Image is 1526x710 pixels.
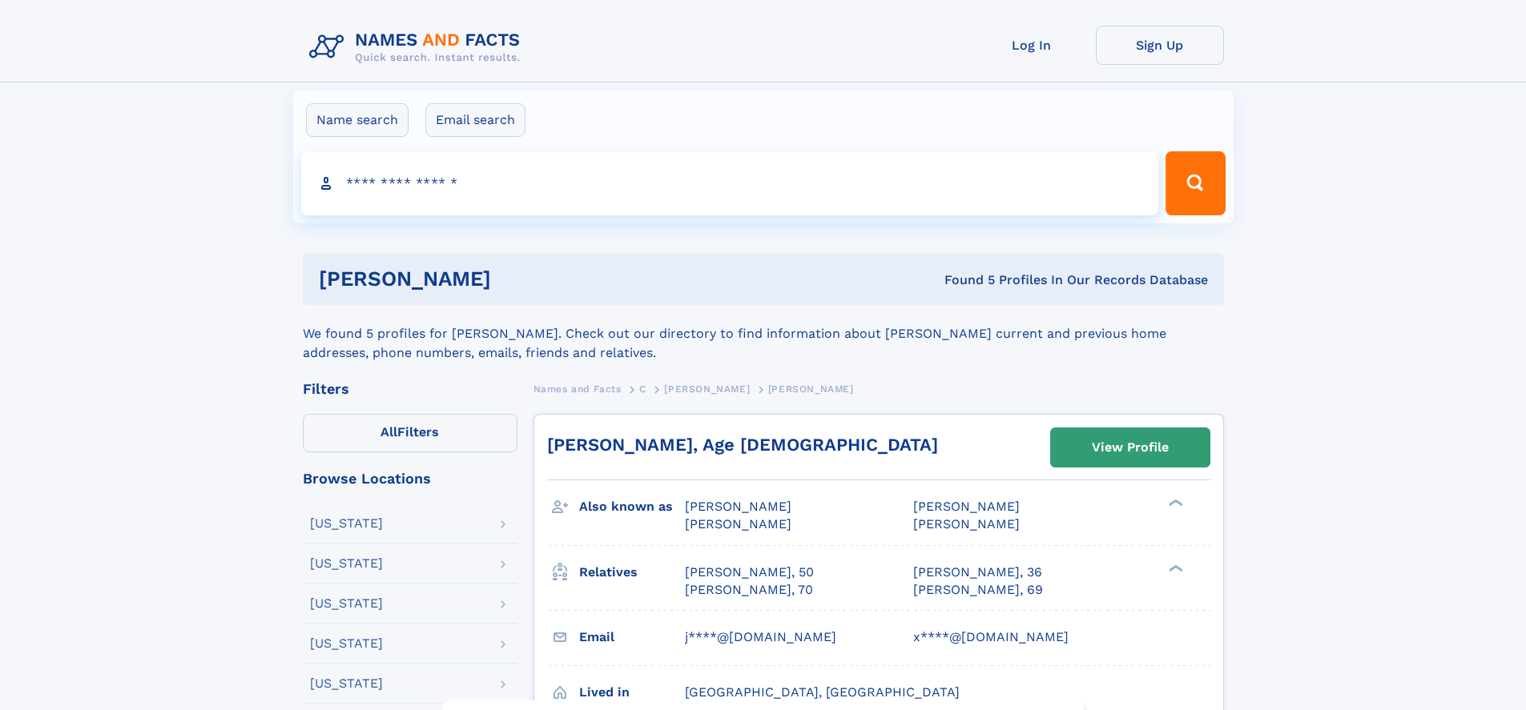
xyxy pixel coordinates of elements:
[913,499,1020,514] span: [PERSON_NAME]
[639,383,646,395] span: C
[303,471,517,486] div: Browse Locations
[718,271,1208,289] div: Found 5 Profiles In Our Records Database
[1165,563,1184,573] div: ❯
[685,564,814,581] a: [PERSON_NAME], 50
[913,581,1043,599] a: [PERSON_NAME], 69
[1092,429,1169,466] div: View Profile
[664,379,750,399] a: [PERSON_NAME]
[301,151,1159,215] input: search input
[1165,498,1184,508] div: ❯
[913,516,1020,531] span: [PERSON_NAME]
[685,581,813,599] a: [PERSON_NAME], 70
[768,383,854,395] span: [PERSON_NAME]
[1051,428,1210,467] a: View Profile
[685,516,791,531] span: [PERSON_NAME]
[968,26,1096,65] a: Log In
[579,679,685,706] h3: Lived in
[1096,26,1224,65] a: Sign Up
[310,597,383,610] div: [US_STATE]
[380,424,397,439] span: All
[913,564,1042,581] a: [PERSON_NAME], 36
[579,559,685,586] h3: Relatives
[685,499,791,514] span: [PERSON_NAME]
[425,103,525,137] label: Email search
[303,382,517,396] div: Filters
[685,684,960,700] span: [GEOGRAPHIC_DATA], [GEOGRAPHIC_DATA]
[664,383,750,395] span: [PERSON_NAME]
[310,637,383,650] div: [US_STATE]
[310,557,383,570] div: [US_STATE]
[319,269,718,289] h1: [PERSON_NAME]
[303,414,517,452] label: Filters
[310,517,383,530] div: [US_STATE]
[579,493,685,520] h3: Also known as
[547,435,938,455] a: [PERSON_NAME], Age [DEMOGRAPHIC_DATA]
[579,624,685,651] h3: Email
[1166,151,1225,215] button: Search Button
[306,103,409,137] label: Name search
[639,379,646,399] a: C
[533,379,622,399] a: Names and Facts
[303,305,1224,363] div: We found 5 profiles for [PERSON_NAME]. Check out our directory to find information about [PERSON_...
[303,26,533,69] img: Logo Names and Facts
[310,677,383,690] div: [US_STATE]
